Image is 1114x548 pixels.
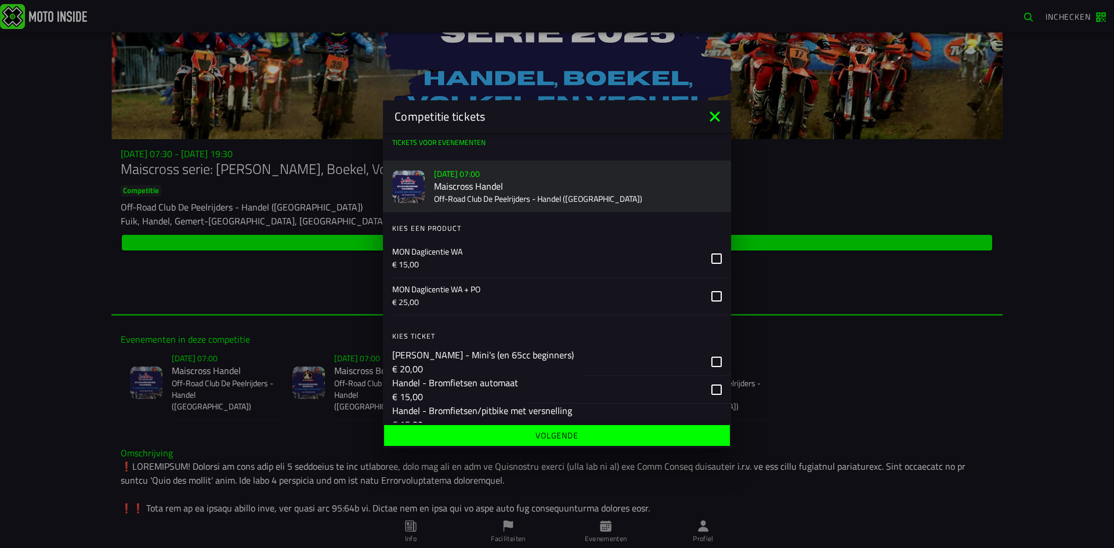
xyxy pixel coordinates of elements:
ion-button: Volgende [384,425,730,446]
ion-label: Kies ticket [392,331,731,342]
p: € 20,00 [392,362,574,376]
img: event-image [392,170,425,202]
ion-text: [DATE] 07:00 [434,168,480,180]
h2: Maiscross Handel [434,181,722,192]
p: Handel - Bromfietsen/pitbike met versnelling [392,404,572,418]
p: € 15,00 [392,418,572,431]
ion-title: Competitie tickets [383,108,706,125]
p: [PERSON_NAME] - Mini’s (en 65cc beginners) [392,348,574,362]
p: Off-Road Club De Peelrijders - Handel ([GEOGRAPHIC_DATA]) [434,193,722,205]
p: MON Daglicentie WA [392,246,702,257]
p: Handel - Bromfietsen automaat [392,376,518,390]
p: € 15,00 [392,390,518,404]
ion-text: Kies een product [392,223,461,234]
p: € 15,00 [392,259,702,270]
p: MON Daglicentie WA + PO [392,284,702,295]
p: € 25,00 [392,296,702,308]
ion-text: Tickets voor evenementen [392,137,486,161]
